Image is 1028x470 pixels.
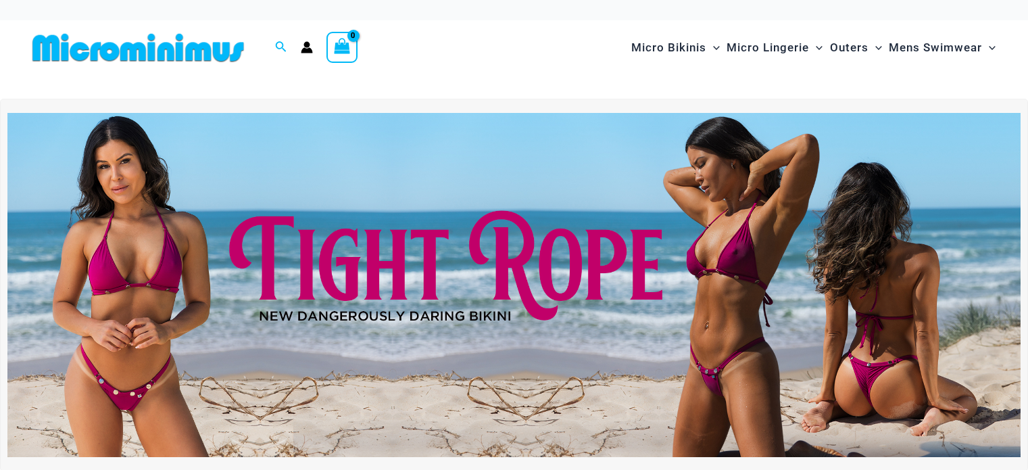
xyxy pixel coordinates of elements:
img: Tight Rope Pink Bikini [7,113,1021,457]
img: MM SHOP LOGO FLAT [27,32,249,63]
a: Account icon link [301,41,313,53]
nav: Site Navigation [626,25,1001,70]
a: View Shopping Cart, empty [326,32,358,63]
span: Menu Toggle [982,30,996,65]
span: Menu Toggle [868,30,882,65]
span: Outers [830,30,868,65]
a: Mens SwimwearMenu ToggleMenu Toggle [885,27,999,68]
a: Search icon link [275,39,287,56]
span: Menu Toggle [809,30,823,65]
span: Micro Lingerie [727,30,809,65]
span: Mens Swimwear [889,30,982,65]
a: Micro BikinisMenu ToggleMenu Toggle [628,27,723,68]
span: Micro Bikinis [631,30,706,65]
span: Menu Toggle [706,30,720,65]
a: OutersMenu ToggleMenu Toggle [827,27,885,68]
a: Micro LingerieMenu ToggleMenu Toggle [723,27,826,68]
